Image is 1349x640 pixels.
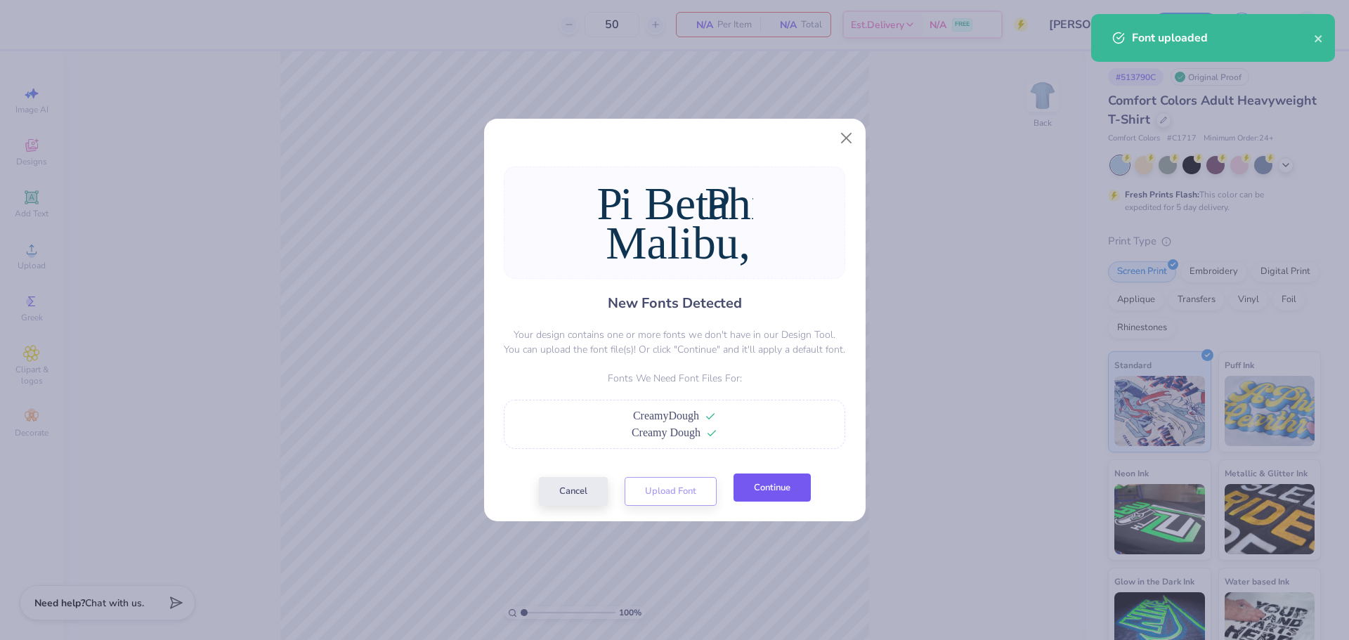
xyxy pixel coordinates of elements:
p: Your design contains one or more fonts we don't have in our Design Tool. You can upload the font ... [504,327,845,357]
div: Font uploaded [1132,30,1314,46]
span: Creamy Dough [632,426,700,438]
button: close [1314,30,1324,46]
button: Cancel [539,477,608,506]
button: Continue [734,474,811,502]
h4: New Fonts Detected [608,293,742,313]
button: Close [833,125,859,152]
span: CreamyDough [633,410,699,422]
p: Fonts We Need Font Files For: [504,371,845,386]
